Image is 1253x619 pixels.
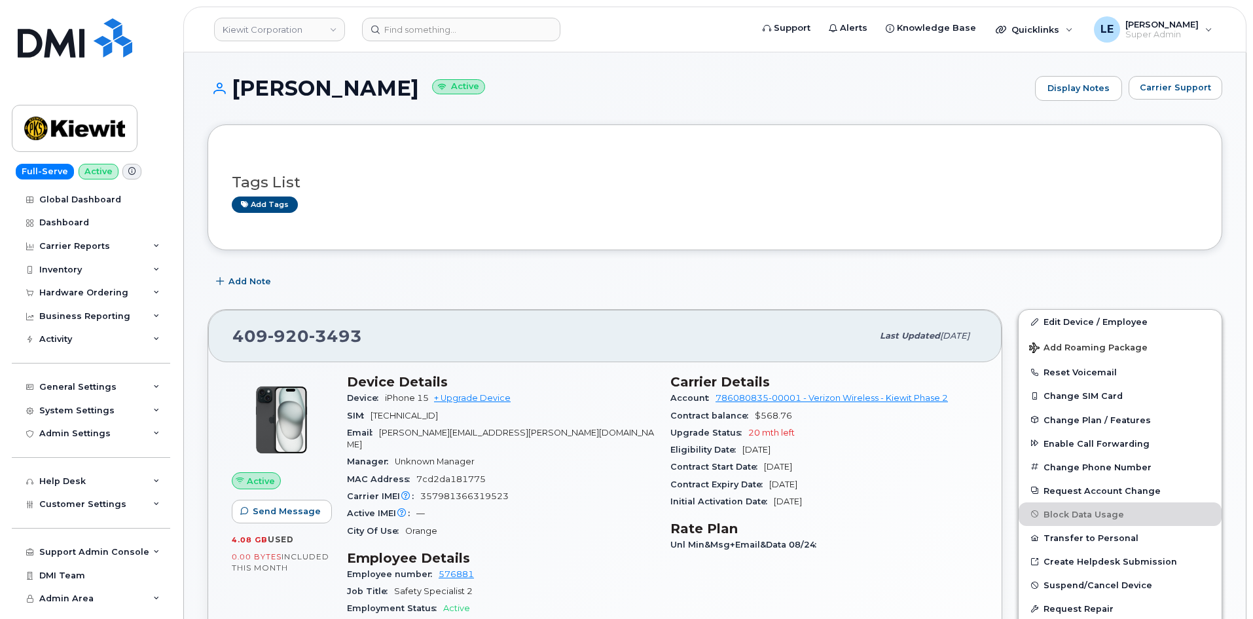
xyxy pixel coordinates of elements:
[1019,573,1222,597] button: Suspend/Cancel Device
[1019,526,1222,550] button: Transfer to Personal
[670,411,755,421] span: Contract balance
[1019,455,1222,479] button: Change Phone Number
[347,393,385,403] span: Device
[432,79,485,94] small: Active
[208,77,1028,100] h1: [PERSON_NAME]
[880,331,940,341] span: Last updated
[405,526,437,536] span: Orange
[347,550,655,566] h3: Employee Details
[1019,432,1222,455] button: Enable Call Forwarding
[670,497,774,506] span: Initial Activation Date
[1129,76,1222,100] button: Carrier Support
[1019,550,1222,573] a: Create Helpdesk Submission
[755,411,792,421] span: $568.76
[1019,408,1222,432] button: Change Plan / Features
[309,326,362,346] span: 3493
[769,479,797,489] span: [DATE]
[670,445,742,455] span: Eligibility Date
[228,275,271,288] span: Add Note
[385,393,429,403] span: iPhone 15
[347,428,654,449] span: [PERSON_NAME][EMAIL_ADDRESS][PERSON_NAME][DOMAIN_NAME]
[716,393,948,403] a: 786080835-00001 - Verizon Wireless - Kiewit Phase 2
[247,475,275,487] span: Active
[347,526,405,536] span: City Of Use
[774,497,802,506] span: [DATE]
[232,552,281,561] span: 0.00 Bytes
[347,508,416,518] span: Active IMEI
[1035,76,1122,101] a: Display Notes
[1019,479,1222,502] button: Request Account Change
[394,586,473,596] span: Safety Specialist 2
[208,270,282,293] button: Add Note
[347,457,395,466] span: Manager
[670,374,978,390] h3: Carrier Details
[232,197,298,213] a: Add tags
[416,474,486,484] span: 7cd2da181775
[232,500,332,523] button: Send Message
[347,474,416,484] span: MAC Address
[1019,310,1222,333] a: Edit Device / Employee
[347,374,655,390] h3: Device Details
[1019,502,1222,526] button: Block Data Usage
[1019,360,1222,384] button: Reset Voicemail
[1019,384,1222,407] button: Change SIM Card
[1019,333,1222,360] button: Add Roaming Package
[347,491,420,501] span: Carrier IMEI
[1044,415,1151,424] span: Change Plan / Features
[347,603,443,613] span: Employment Status
[347,586,394,596] span: Job Title
[434,393,511,403] a: + Upgrade Device
[1140,81,1211,94] span: Carrier Support
[1029,343,1148,355] span: Add Roaming Package
[347,569,439,579] span: Employee number
[742,445,771,455] span: [DATE]
[347,411,371,421] span: SIM
[940,331,970,341] span: [DATE]
[268,535,294,544] span: used
[670,521,978,536] h3: Rate Plan
[242,381,321,459] img: iPhone_15_Black.png
[439,569,474,579] a: 576881
[670,393,716,403] span: Account
[395,457,475,466] span: Unknown Manager
[416,508,425,518] span: —
[1196,562,1243,609] iframe: Messenger Launcher
[268,326,309,346] span: 920
[232,535,268,544] span: 4.08 GB
[232,326,362,346] span: 409
[443,603,470,613] span: Active
[253,505,321,517] span: Send Message
[371,411,438,421] span: [TECHNICAL_ID]
[670,462,764,472] span: Contract Start Date
[347,428,379,438] span: Email
[670,540,823,550] span: Unl Min&Msg+Email&Data 08/24
[670,479,769,489] span: Contract Expiry Date
[764,462,792,472] span: [DATE]
[670,428,748,438] span: Upgrade Status
[748,428,795,438] span: 20 mth left
[1044,438,1150,448] span: Enable Call Forwarding
[420,491,509,501] span: 357981366319523
[1044,580,1152,590] span: Suspend/Cancel Device
[232,174,1198,191] h3: Tags List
